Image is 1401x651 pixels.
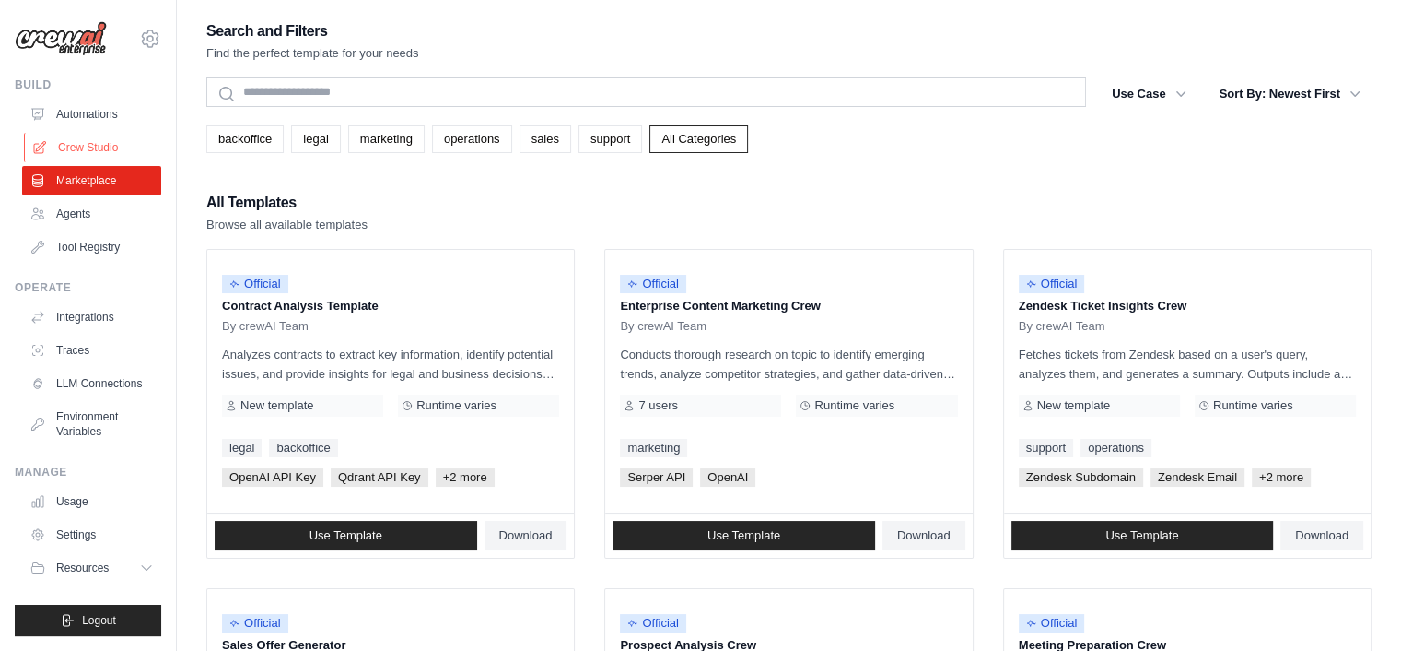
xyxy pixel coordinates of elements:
a: Agents [22,199,161,229]
a: Tool Registry [22,232,161,262]
span: By crewAI Team [1019,319,1105,334]
span: Official [222,275,288,293]
span: OpenAI [700,468,755,487]
div: Build [15,77,161,92]
a: backoffice [269,439,337,457]
div: Manage [15,465,161,479]
span: +2 more [1252,468,1311,487]
span: New template [240,398,313,413]
button: Use Case [1101,77,1197,111]
span: By crewAI Team [620,319,706,334]
img: Logo [15,21,107,56]
span: Runtime varies [416,398,496,413]
p: Enterprise Content Marketing Crew [620,297,957,315]
span: Download [499,528,553,543]
a: sales [520,125,571,153]
button: Logout [15,605,161,636]
a: legal [291,125,340,153]
a: Integrations [22,302,161,332]
p: Zendesk Ticket Insights Crew [1019,297,1356,315]
a: Download [485,521,567,550]
span: New template [1037,398,1110,413]
h2: Search and Filters [206,18,419,44]
a: backoffice [206,125,284,153]
p: Contract Analysis Template [222,297,559,315]
a: Crew Studio [24,133,163,162]
a: Use Template [215,521,477,550]
a: Use Template [613,521,875,550]
span: Download [897,528,951,543]
h2: All Templates [206,190,368,216]
a: Use Template [1011,521,1274,550]
span: Zendesk Email [1150,468,1244,487]
span: Official [1019,275,1085,293]
a: Traces [22,336,161,365]
span: Runtime varies [1213,398,1293,413]
span: Zendesk Subdomain [1019,468,1143,487]
span: Use Template [707,528,780,543]
span: +2 more [436,468,495,487]
span: Resources [56,561,109,575]
a: Usage [22,487,161,516]
p: Browse all available templates [206,216,368,234]
a: legal [222,439,262,457]
span: Official [620,614,686,633]
p: Fetches tickets from Zendesk based on a user's query, analyzes them, and generates a summary. Out... [1019,345,1356,384]
a: Environment Variables [22,402,161,446]
span: OpenAI API Key [222,468,323,487]
span: Qdrant API Key [331,468,428,487]
a: Settings [22,520,161,550]
a: All Categories [649,125,748,153]
p: Conducts thorough research on topic to identify emerging trends, analyze competitor strategies, a... [620,345,957,384]
p: Find the perfect template for your needs [206,44,419,63]
a: Download [1280,521,1363,550]
a: Download [882,521,965,550]
div: Operate [15,280,161,295]
a: operations [432,125,512,153]
button: Sort By: Newest First [1208,77,1372,111]
span: Download [1295,528,1348,543]
span: Official [1019,614,1085,633]
a: support [1019,439,1073,457]
a: LLM Connections [22,369,161,398]
span: Logout [82,613,116,628]
span: 7 users [638,398,678,413]
a: operations [1080,439,1151,457]
span: Use Template [309,528,382,543]
button: Resources [22,553,161,583]
p: Analyzes contracts to extract key information, identify potential issues, and provide insights fo... [222,345,559,384]
span: Official [620,275,686,293]
span: Serper API [620,468,693,487]
a: Automations [22,100,161,129]
a: marketing [620,439,687,457]
span: Runtime varies [814,398,894,413]
a: Marketplace [22,166,161,195]
span: Official [222,614,288,633]
a: marketing [348,125,425,153]
span: Use Template [1105,528,1178,543]
a: support [578,125,642,153]
span: By crewAI Team [222,319,309,334]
